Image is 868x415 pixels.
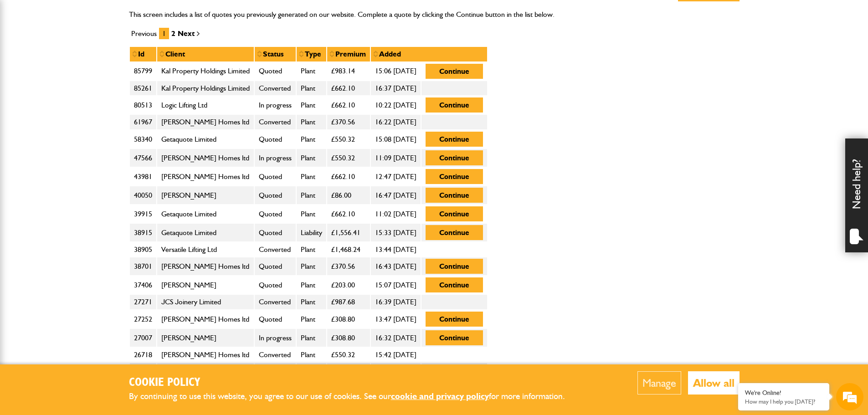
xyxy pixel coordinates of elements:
td: Plant [296,130,327,149]
td: 11:09 [DATE] [370,149,421,167]
td: Plant [296,347,327,363]
td: Quoted [254,167,296,186]
p: This screen includes a list of quotes you previously generated on our website. Complete a quote b... [129,9,740,20]
td: 15:07 [DATE] [370,276,421,294]
button: Continue [426,206,483,221]
button: Continue [426,225,483,240]
td: 43981 [129,167,157,186]
td: [PERSON_NAME] Homes ltd [157,167,254,186]
td: Versatile Lifting Ltd [157,242,254,257]
td: Quoted [254,363,296,381]
td: 13:44 [DATE] [370,242,421,257]
td: Plant [296,81,327,96]
td: 15:33 [DATE] [370,223,421,242]
td: 37406 [129,276,157,294]
td: Plant [296,62,327,81]
td: Quoted [254,130,296,149]
td: £550.32 [327,149,370,167]
td: £987.68 [327,294,370,310]
button: Continue [426,150,483,165]
td: £308.80 [327,310,370,328]
button: Continue [426,169,483,184]
td: In progress [254,149,296,167]
th: Client [157,46,254,62]
span: 1 [159,28,169,40]
td: 16:39 [DATE] [370,294,421,310]
td: £983.14 [327,62,370,81]
td: 38915 [129,223,157,242]
td: Plant [296,205,327,223]
button: Continue [426,277,483,292]
td: Plant [296,363,327,381]
td: 85261 [129,81,157,96]
td: 39915 [129,205,157,223]
td: Converted [254,242,296,257]
td: 15:42 [DATE] [370,347,421,363]
td: 38701 [129,257,157,276]
td: Converted [254,81,296,96]
a: cookie and privacy policy [391,391,489,401]
td: £662.10 [327,96,370,114]
h2: Cookie Policy [129,376,580,390]
td: 13:47 [DATE] [370,310,421,328]
td: 15:08 [DATE] [370,130,421,149]
th: Premium [327,46,370,62]
td: Plant [296,149,327,167]
td: Converted [254,347,296,363]
td: £86.00 [327,186,370,205]
button: Continue [426,259,483,274]
td: 85799 [129,62,157,81]
td: £662.10 [327,81,370,96]
td: 10:22 [DATE] [370,96,421,114]
td: £550.32 [327,347,370,363]
td: Plant [296,114,327,130]
td: [PERSON_NAME] [157,276,254,294]
td: 16:37 [DATE] [370,81,421,96]
th: Added [370,46,488,62]
td: 58340 [129,130,157,149]
td: 61967 [129,114,157,130]
button: Continue [426,97,483,113]
th: Id [129,46,157,62]
td: 16:22 [DATE] [370,114,421,130]
button: Continue [426,132,483,147]
td: Kal Property Holdings Limited [157,81,254,96]
a: Next [178,29,195,38]
td: Getaquote Limited [157,205,254,223]
div: We're Online! [745,389,822,397]
td: [PERSON_NAME] Homes ltd [157,257,254,276]
td: Kal Property Holdings Limited [157,62,254,81]
td: £550.32 [327,130,370,149]
td: 27252 [129,310,157,328]
td: £1,556.41 [327,223,370,242]
th: Type [296,46,327,62]
td: £1,468.24 [327,242,370,257]
td: 10:48 [DATE] [370,363,421,381]
td: £662.10 [327,205,370,223]
td: Quoted [254,186,296,205]
button: Continue [426,188,483,203]
td: 27271 [129,294,157,310]
td: [PERSON_NAME] [157,186,254,205]
td: [PERSON_NAME] Homes ltd [157,114,254,130]
td: In progress [254,328,296,347]
td: £662.10 [327,167,370,186]
a: Last page [197,31,205,36]
td: 27007 [129,328,157,347]
td: 47566 [129,149,157,167]
td: Liability [296,223,327,242]
td: Quoted [254,276,296,294]
td: Plant [296,167,327,186]
td: 12:47 [DATE] [370,167,421,186]
td: Converted [254,294,296,310]
td: Quoted [254,205,296,223]
td: 15:06 [DATE] [370,62,421,81]
td: Plant [296,328,327,347]
p: By continuing to use this website, you agree to our use of cookies. See our for more information. [129,389,580,404]
td: Plant [296,294,327,310]
td: 38905 [129,242,157,257]
div: Need help? [845,138,868,252]
td: Plant [296,186,327,205]
td: JCS Joinery Limited [157,294,254,310]
td: [PERSON_NAME] [157,328,254,347]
